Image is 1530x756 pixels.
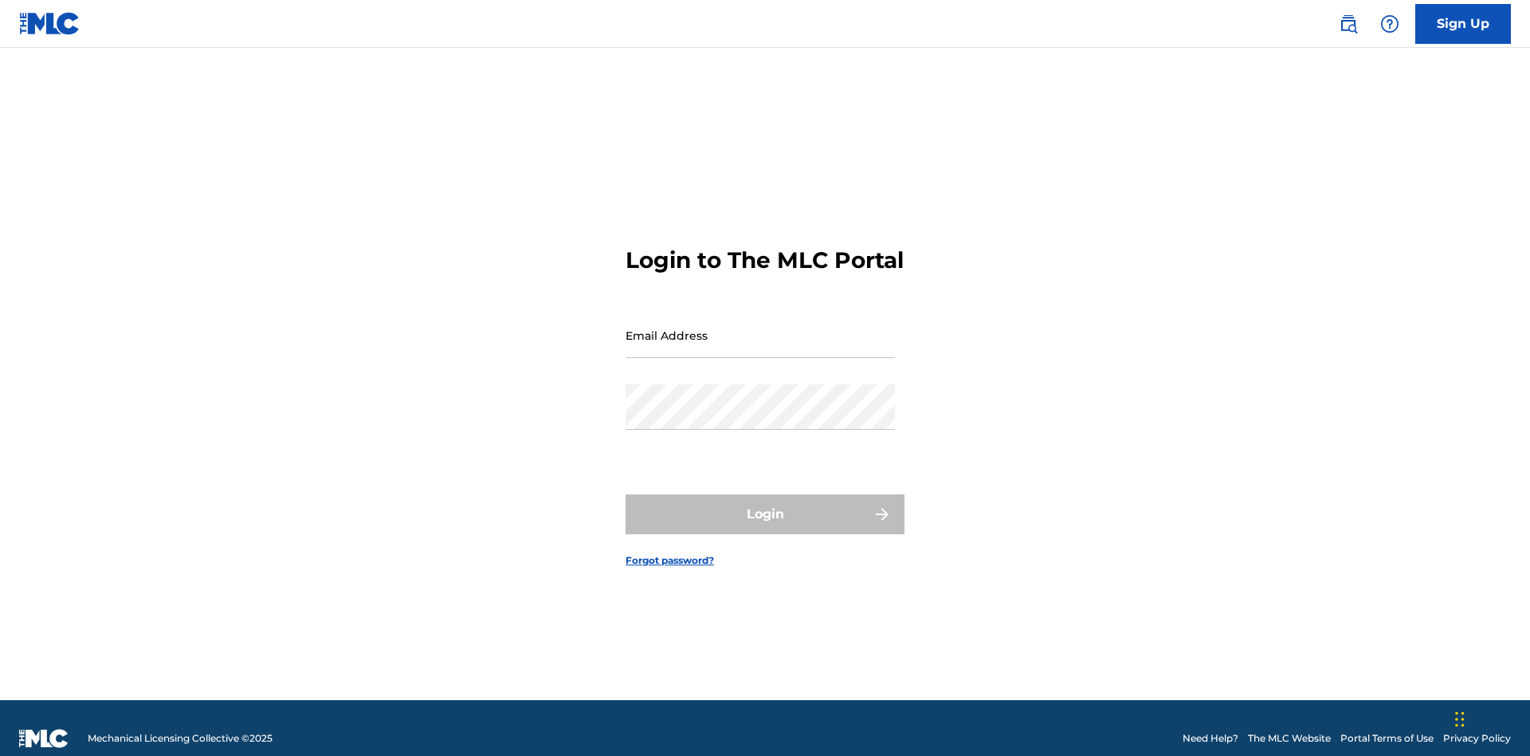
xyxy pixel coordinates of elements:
h3: Login to The MLC Portal [626,246,904,274]
div: Drag [1455,695,1465,743]
img: logo [19,729,69,748]
img: search [1339,14,1358,33]
img: MLC Logo [19,12,80,35]
a: Public Search [1332,8,1364,40]
span: Mechanical Licensing Collective © 2025 [88,731,273,746]
div: Help [1374,8,1406,40]
a: Portal Terms of Use [1340,731,1434,746]
a: Forgot password? [626,553,714,568]
iframe: Chat Widget [1450,679,1530,756]
a: Privacy Policy [1443,731,1511,746]
a: Sign Up [1415,4,1511,44]
a: The MLC Website [1248,731,1331,746]
a: Need Help? [1183,731,1238,746]
img: help [1380,14,1399,33]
